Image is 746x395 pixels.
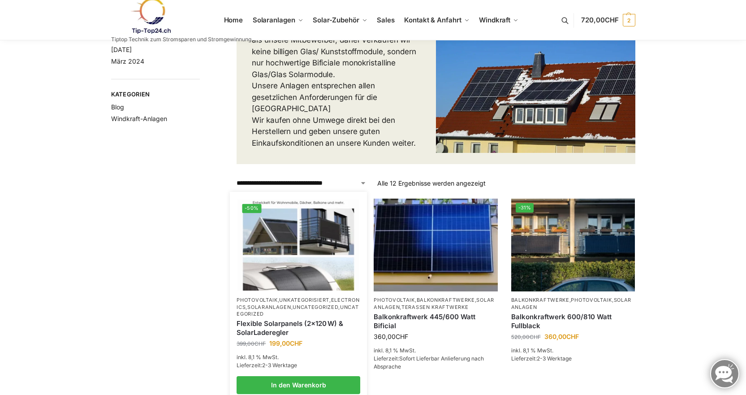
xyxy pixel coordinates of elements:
bdi: 360,00 [374,333,408,340]
span: CHF [254,340,266,347]
p: , , [511,297,635,311]
span: 720,00 [581,16,618,24]
a: Windkraft-Anlagen [111,115,167,122]
img: Flexible Solar Module für Wohnmobile Camping Balkon [238,200,359,291]
a: In den Warenkorb legen: „Flexible Solarpanels (2×120 W) & SolarLaderegler“ [237,376,360,394]
a: Solaranlagen [374,297,494,310]
a: Photovoltaik [374,297,414,303]
p: Alle 12 Ergebnisse werden angezeigt [377,178,486,188]
a: Photovoltaik [571,297,612,303]
a: Balkonkraftwerke [417,297,475,303]
p: Tiptop Technik zum Stromsparen und Stromgewinnung [111,37,251,42]
a: Terassen Kraftwerke [401,304,468,310]
span: Kontakt & Anfahrt [404,16,461,24]
p: , , , [374,297,497,311]
select: Shop-Reihenfolge [237,178,367,188]
span: 2-3 Werktage [262,362,297,369]
span: CHF [530,334,541,340]
p: inkl. 8,1 % MwSt. [237,353,360,361]
a: Unkategorisiert [279,297,329,303]
span: 2-3 Werktage [537,355,572,362]
bdi: 360,00 [544,333,579,340]
span: CHF [396,333,408,340]
span: Windkraft [479,16,510,24]
a: Solaranlagen [511,297,632,310]
p: inkl. 8,1 % MwSt. [511,347,635,355]
a: Solaranlagen [247,304,291,310]
bdi: 399,00 [237,340,266,347]
bdi: 199,00 [269,339,302,347]
img: 2 Balkonkraftwerke [511,199,635,291]
a: Uncategorized [237,304,358,317]
a: Balkonkraftwerke [511,297,569,303]
img: Solar Dachanlage 6,5 KW [436,19,635,152]
span: CHF [566,333,579,340]
p: , , , , , [237,297,360,317]
span: Sofort Lieferbar Anlieferung nach Absprache [374,355,484,370]
a: -50%Flexible Solar Module für Wohnmobile Camping Balkon [238,200,359,291]
a: [DATE] [111,46,132,53]
a: Blog [111,103,124,111]
span: Lieferzeit: [237,362,297,369]
span: 2 [623,14,635,26]
span: Lieferzeit: [374,355,484,370]
a: März 2024 [111,57,144,65]
a: -31%2 Balkonkraftwerke [511,199,635,291]
span: CHF [290,339,302,347]
p: inkl. 8,1 % MwSt. [374,347,497,355]
a: Flexible Solarpanels (2×120 W) & SolarLaderegler [237,319,360,337]
p: Unser Anspruch, besser und günstiger zu sein, als unsere Mitbewerber, daher verkaufen wir keine b... [252,23,421,149]
span: Kategorien [111,90,200,99]
a: Uncategorized [293,304,338,310]
img: Solaranlage für den kleinen Balkon [374,199,497,291]
span: CHF [605,16,619,24]
span: Sales [377,16,395,24]
a: Balkonkraftwerk 600/810 Watt Fullblack [511,313,635,330]
a: Balkonkraftwerk 445/600 Watt Bificial [374,313,497,330]
a: Photovoltaik [237,297,277,303]
a: 720,00CHF 2 [581,7,635,34]
span: Solaranlagen [253,16,295,24]
a: Electronics [237,297,359,310]
span: Solar-Zubehör [313,16,359,24]
bdi: 520,00 [511,334,541,340]
span: Lieferzeit: [511,355,572,362]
